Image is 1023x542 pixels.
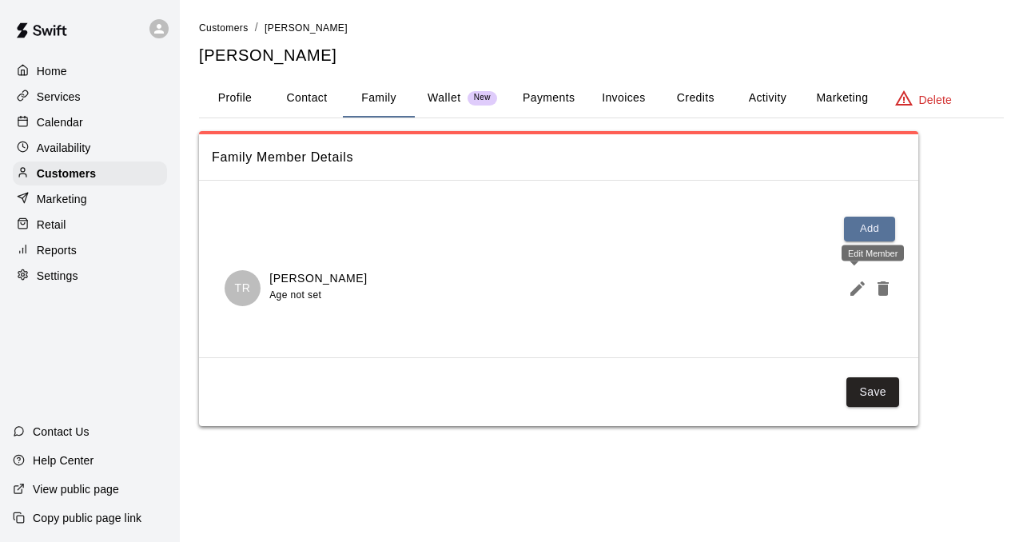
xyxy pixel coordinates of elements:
a: Reports [13,238,167,262]
button: Add [844,217,895,241]
p: Services [37,89,81,105]
button: Family [343,79,415,118]
p: TR [235,280,251,297]
button: Invoices [587,79,659,118]
p: Delete [919,92,952,108]
p: Wallet [428,90,461,106]
button: Profile [199,79,271,118]
h5: [PERSON_NAME] [199,45,1004,66]
p: Retail [37,217,66,233]
a: Customers [13,161,167,185]
a: Home [13,59,167,83]
a: Customers [199,21,249,34]
button: Marketing [803,79,881,118]
span: Customers [199,22,249,34]
a: Availability [13,136,167,160]
p: View public page [33,481,119,497]
button: Save [846,377,899,407]
p: Marketing [37,191,87,207]
button: Activity [731,79,803,118]
a: Settings [13,264,167,288]
button: Delete [867,273,893,305]
li: / [255,19,258,36]
button: Edit Member [842,273,867,305]
button: Payments [510,79,587,118]
p: [PERSON_NAME] [269,270,367,287]
span: New [468,93,497,103]
p: Settings [37,268,78,284]
p: Help Center [33,452,94,468]
nav: breadcrumb [199,19,1004,37]
div: Tyler Rehr [225,270,261,306]
span: Age not set [269,289,321,301]
p: Calendar [37,114,83,130]
p: Home [37,63,67,79]
p: Customers [37,165,96,181]
p: Reports [37,242,77,258]
p: Copy public page link [33,510,141,526]
a: Services [13,85,167,109]
button: Credits [659,79,731,118]
span: [PERSON_NAME] [265,22,348,34]
a: Calendar [13,110,167,134]
p: Availability [37,140,91,156]
p: Contact Us [33,424,90,440]
div: basic tabs example [199,79,1004,118]
span: Family Member Details [212,147,906,168]
a: Retail [13,213,167,237]
div: Edit Member [842,245,904,261]
a: Marketing [13,187,167,211]
button: Contact [271,79,343,118]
